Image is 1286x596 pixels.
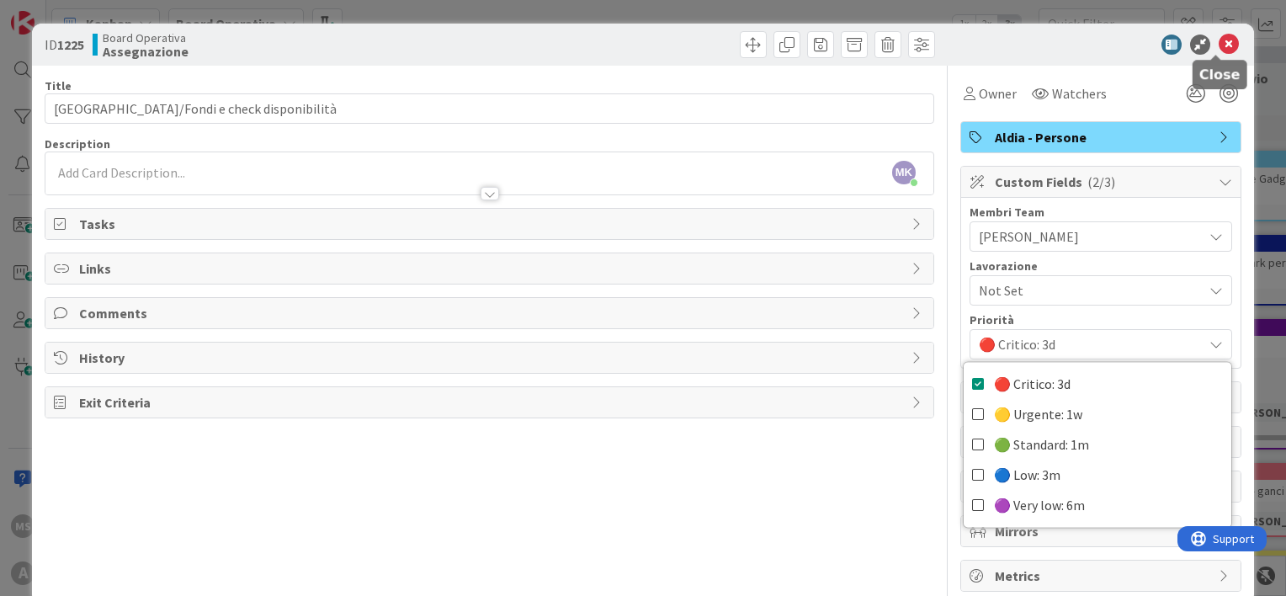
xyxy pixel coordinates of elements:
span: Mirrors [995,521,1210,541]
span: Exit Criteria [79,392,903,412]
h5: Close [1199,67,1241,82]
span: History [79,348,903,368]
span: [PERSON_NAME] [979,226,1203,247]
span: Owner [979,83,1017,104]
span: 🔵 Low: 3m [994,462,1060,487]
span: Description [45,136,110,152]
span: ( 2/3 ) [1087,173,1115,190]
span: Links [79,258,903,279]
a: 🟢 Standard: 1m [964,429,1231,460]
span: Comments [79,303,903,323]
div: Lavorazione [970,260,1232,272]
span: Watchers [1052,83,1107,104]
a: 🟡 Urgente: 1w [964,399,1231,429]
span: Metrics [995,566,1210,586]
span: Board Operativa [103,31,189,45]
span: 🟡 Urgente: 1w [994,402,1082,427]
span: Support [35,3,77,23]
b: Assegnazione [103,45,189,58]
span: 🔴 Critico: 3d [994,371,1071,396]
span: ID [45,35,84,55]
div: Membri Team [970,206,1232,218]
a: 🔵 Low: 3m [964,460,1231,490]
span: Custom Fields [995,172,1210,192]
a: 🔴 Critico: 3d [964,369,1231,399]
b: 1225 [57,36,84,53]
a: 🟣 Very low: 6m [964,490,1231,520]
span: 🔴 Critico: 3d [979,334,1203,354]
span: Tasks [79,214,903,234]
span: Not Set [979,279,1194,302]
input: type card name here... [45,93,934,124]
label: Title [45,78,72,93]
span: 🟣 Very low: 6m [994,492,1085,518]
span: 🟢 Standard: 1m [994,432,1089,457]
span: Aldia - Persone [995,127,1210,147]
div: Priorità [970,314,1232,326]
span: MK [892,161,916,184]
